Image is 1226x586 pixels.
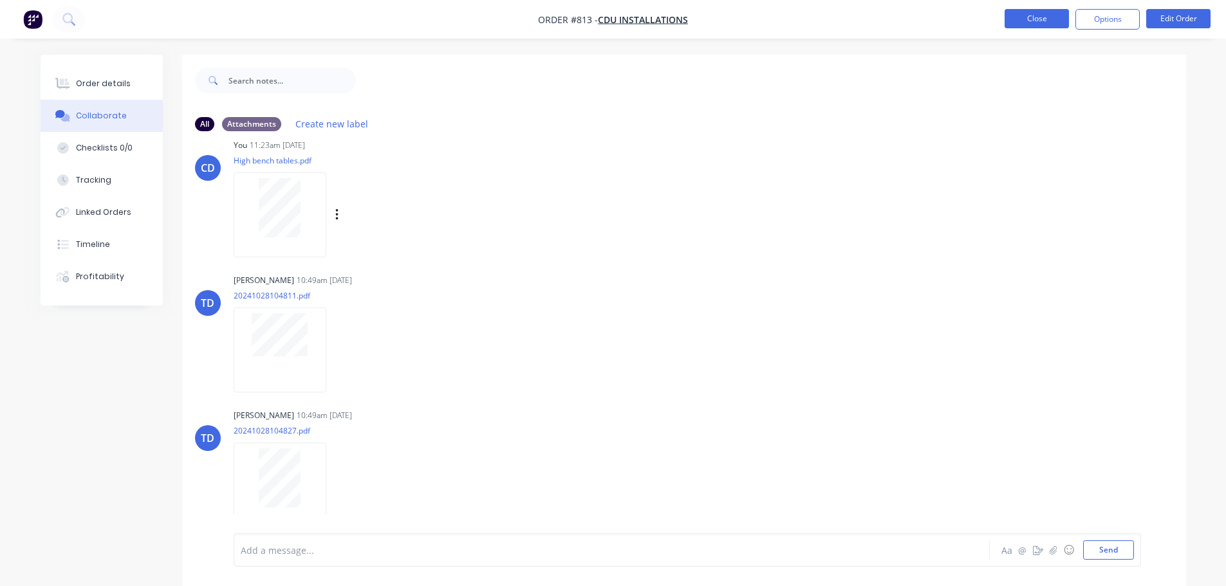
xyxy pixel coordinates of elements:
div: CD [201,160,215,176]
span: Order #813 - [538,14,598,26]
div: 10:49am [DATE] [297,410,352,421]
img: Factory [23,10,42,29]
button: Edit Order [1146,9,1211,28]
button: Options [1075,9,1140,30]
button: ☺ [1061,542,1077,558]
div: Attachments [222,117,281,131]
button: Timeline [41,228,163,261]
div: 11:23am [DATE] [250,140,305,151]
button: Collaborate [41,100,163,132]
p: 20241028104827.pdf [234,425,339,436]
div: Order details [76,78,131,89]
p: 20241028104811.pdf [234,290,339,301]
button: Send [1083,540,1134,560]
div: Profitability [76,271,124,282]
div: Tracking [76,174,111,186]
div: All [195,117,214,131]
button: Order details [41,68,163,100]
button: @ [1015,542,1030,558]
div: Collaborate [76,110,127,122]
p: High bench tables.pdf [234,155,470,166]
div: Timeline [76,239,110,250]
div: Checklists 0/0 [76,142,133,154]
button: Checklists 0/0 [41,132,163,164]
div: [PERSON_NAME] [234,275,294,286]
button: Profitability [41,261,163,293]
button: Aa [999,542,1015,558]
div: You [234,140,247,151]
button: Create new label [289,115,375,133]
button: Linked Orders [41,196,163,228]
a: CDU Installations [598,14,688,26]
button: Close [1005,9,1069,28]
div: TD [201,430,214,446]
div: [PERSON_NAME] [234,410,294,421]
input: Search notes... [228,68,356,93]
button: Tracking [41,164,163,196]
div: TD [201,295,214,311]
div: 10:49am [DATE] [297,275,352,286]
div: Linked Orders [76,206,131,218]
